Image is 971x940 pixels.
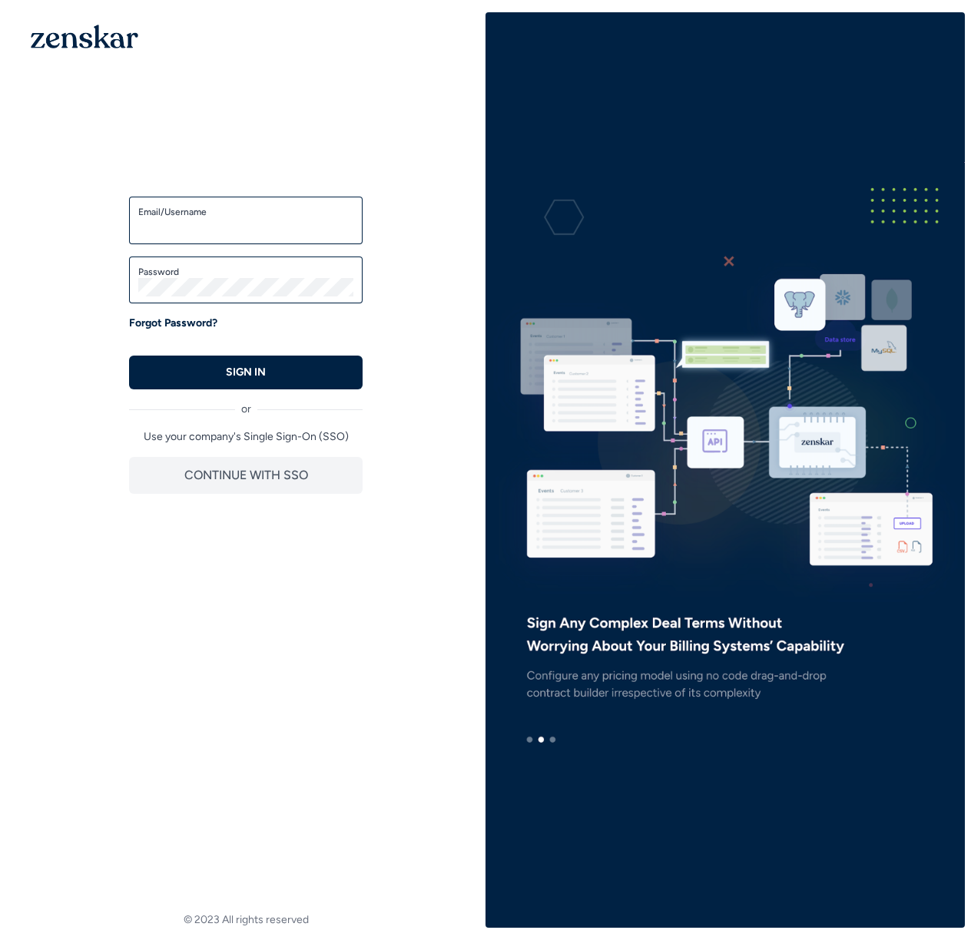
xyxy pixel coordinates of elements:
img: 1OGAJ2xQqyY4LXKgY66KYq0eOWRCkrZdAb3gUhuVAqdWPZE9SRJmCz+oDMSn4zDLXe31Ii730ItAGKgCKgCCgCikA4Av8PJUP... [31,25,138,48]
img: e3ZQAAAMhDCM8y96E9JIIDxLgAABAgQIECBAgAABAgQyAoJA5mpDCRAgQIAAAQIECBAgQIAAAQIECBAgQKAsIAiU37edAAECB... [485,162,965,777]
a: Forgot Password? [129,316,217,331]
p: SIGN IN [226,365,266,380]
div: or [129,389,363,417]
label: Email/Username [138,206,353,218]
p: Use your company's Single Sign-On (SSO) [129,429,363,445]
button: CONTINUE WITH SSO [129,457,363,494]
button: SIGN IN [129,356,363,389]
label: Password [138,266,353,278]
footer: © 2023 All rights reserved [6,912,485,928]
